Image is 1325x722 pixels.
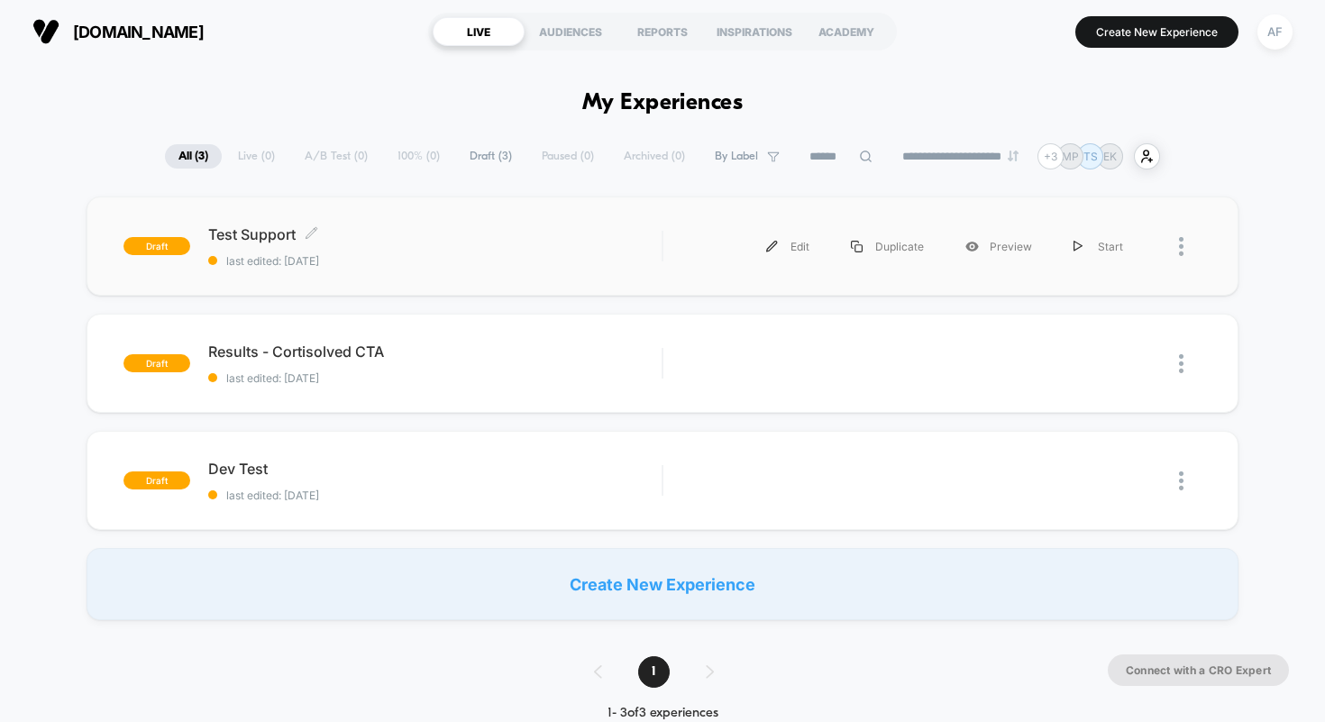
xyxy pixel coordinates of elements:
div: Start [1053,226,1144,267]
span: [DOMAIN_NAME] [73,23,204,41]
div: ACADEMY [800,17,892,46]
img: menu [766,241,778,252]
h1: My Experiences [582,90,744,116]
img: close [1179,237,1183,256]
span: Draft ( 3 ) [456,144,525,169]
span: All ( 3 ) [165,144,222,169]
div: REPORTS [617,17,708,46]
button: Create New Experience [1075,16,1238,48]
div: AF [1257,14,1293,50]
img: menu [851,241,863,252]
div: AUDIENCES [525,17,617,46]
span: last edited: [DATE] [208,254,662,268]
img: close [1179,354,1183,373]
button: Connect with a CRO Expert [1108,654,1289,686]
div: + 3 [1037,143,1064,169]
img: close [1179,471,1183,490]
span: last edited: [DATE] [208,489,662,502]
img: end [1008,151,1019,161]
div: INSPIRATIONS [708,17,800,46]
span: draft [123,237,190,255]
div: Edit [745,226,830,267]
span: draft [123,471,190,489]
span: Results - Cortisolved CTA [208,343,662,361]
p: EK [1103,150,1117,163]
img: Visually logo [32,18,59,45]
div: 1 - 3 of 3 experiences [576,706,750,721]
div: LIVE [433,17,525,46]
p: TS [1083,150,1098,163]
span: Dev Test [208,460,662,478]
div: Preview [945,226,1053,267]
img: menu [1074,241,1083,252]
span: 1 [638,656,670,688]
span: last edited: [DATE] [208,371,662,385]
span: draft [123,354,190,372]
button: AF [1252,14,1298,50]
button: [DOMAIN_NAME] [27,17,209,46]
div: Create New Experience [87,548,1239,620]
span: By Label [715,150,758,163]
span: Test Support [208,225,662,243]
div: Duplicate [830,226,945,267]
p: MP [1062,150,1079,163]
